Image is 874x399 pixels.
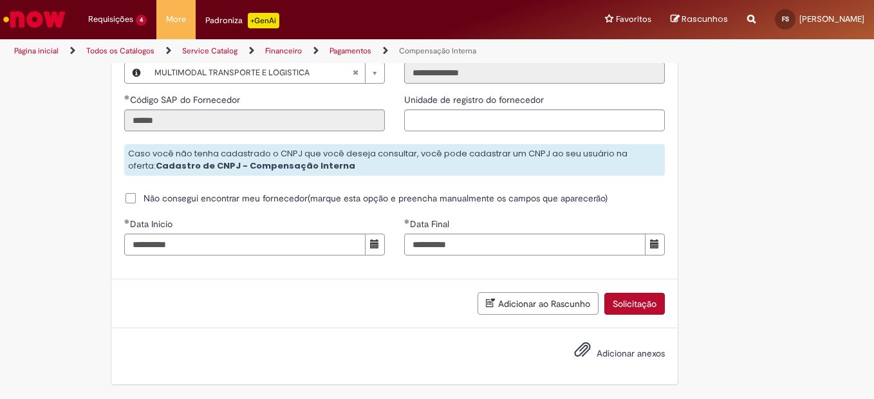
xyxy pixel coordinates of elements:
ul: Trilhas de página [10,39,573,63]
div: Caso você não tenha cadastrado o CNPJ que você deseja consultar, você pode cadastrar um CNPJ ao s... [124,144,665,176]
button: Mostrar calendário para Data Final [645,234,665,255]
img: ServiceNow [1,6,68,32]
input: Unidade de registro do fornecedor [404,109,665,131]
span: Obrigatório Preenchido [404,219,410,224]
span: FS [782,15,789,23]
span: Obrigatório Preenchido [124,219,130,224]
input: Código SAP do Fornecedor [124,109,385,131]
a: MULTIMODAL TRANSPORTE E LOGISTICALimpar campo Fornecedor [148,62,384,83]
a: Compensação Interna [399,46,476,56]
p: +GenAi [248,13,279,28]
a: Service Catalog [182,46,237,56]
button: Fornecedor , Visualizar este registro MULTIMODAL TRANSPORTE E LOGISTICA [125,62,148,83]
button: Adicionar ao Rascunho [478,292,599,315]
button: Mostrar calendário para Data Inicio [365,234,385,255]
a: Página inicial [14,46,59,56]
span: Requisições [88,13,133,26]
span: Não consegui encontrar meu fornecedor(marque esta opção e preencha manualmente os campos que apar... [144,192,608,205]
abbr: Limpar campo Fornecedor [346,62,365,83]
span: Favoritos [616,13,651,26]
input: CNPJ/CPF do fornecedor [404,62,665,84]
span: Rascunhos [682,13,728,25]
span: Obrigatório Preenchido [124,95,130,100]
button: Solicitação [604,293,665,315]
span: Data Final [410,218,452,230]
input: Data Inicio 01 June 2025 Sunday [124,234,366,255]
span: Unidade de registro do fornecedor [404,94,546,106]
a: Rascunhos [671,14,728,26]
span: MULTIMODAL TRANSPORTE E LOGISTICA [154,62,352,83]
label: Somente leitura - Código SAP do Fornecedor [124,93,243,106]
a: Todos os Catálogos [86,46,154,56]
input: Data Final 01 October 2025 Wednesday [404,234,646,255]
span: Adicionar anexos [597,348,665,360]
span: Data Inicio [130,218,175,230]
span: Somente leitura - Código SAP do Fornecedor [130,94,243,106]
strong: Cadastro de CNPJ - Compensação Interna [156,160,355,172]
button: Adicionar anexos [571,338,594,367]
span: More [166,13,186,26]
div: Padroniza [205,13,279,28]
span: [PERSON_NAME] [799,14,864,24]
a: Pagamentos [330,46,371,56]
a: Financeiro [265,46,302,56]
span: 4 [136,15,147,26]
